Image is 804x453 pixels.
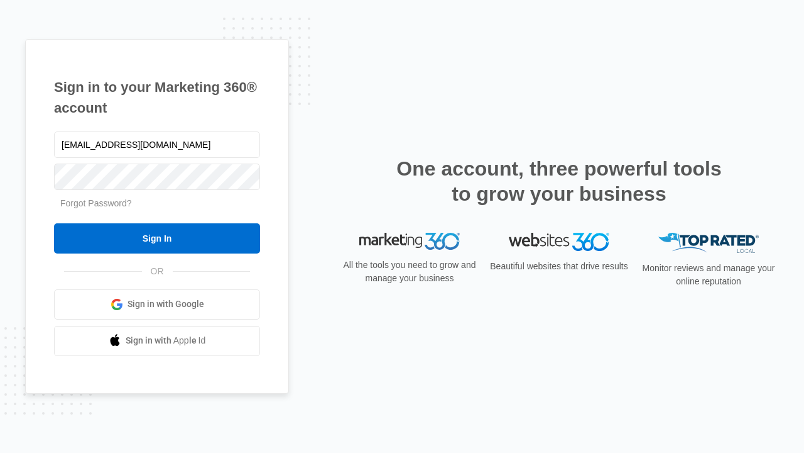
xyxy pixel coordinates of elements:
[54,77,260,118] h1: Sign in to your Marketing 360® account
[54,289,260,320] a: Sign in with Google
[128,298,204,311] span: Sign in with Google
[54,131,260,158] input: Email
[509,233,609,251] img: Websites 360
[60,198,132,208] a: Forgot Password?
[126,334,206,347] span: Sign in with Apple Id
[393,156,725,206] h2: One account, three powerful tools to grow your business
[359,233,460,250] img: Marketing 360
[638,262,779,288] p: Monitor reviews and manage your online reputation
[339,259,480,285] p: All the tools you need to grow and manage your business
[54,223,260,254] input: Sign In
[54,326,260,356] a: Sign in with Apple Id
[658,233,759,254] img: Top Rated Local
[489,260,629,273] p: Beautiful websites that drive results
[142,265,173,278] span: OR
